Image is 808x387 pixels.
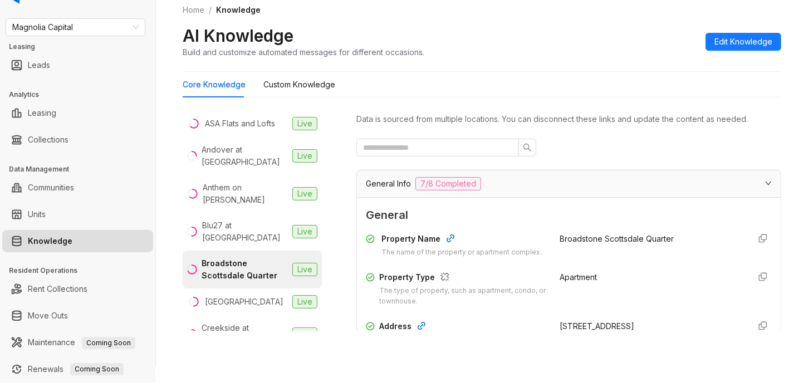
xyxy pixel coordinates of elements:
li: Rent Collections [2,278,153,300]
div: Broadstone Scottsdale Quarter [202,257,288,282]
li: Leads [2,54,153,76]
h3: Data Management [9,164,155,174]
a: Communities [28,177,74,199]
span: Live [292,295,317,308]
div: Anthem on [PERSON_NAME] [203,182,288,206]
span: General Info [366,178,411,190]
li: / [209,4,212,16]
span: Coming Soon [70,363,124,375]
span: expanded [765,180,772,187]
div: The type of property, such as apartment, condo, or townhouse. [379,286,546,307]
div: [GEOGRAPHIC_DATA] [205,296,283,308]
h3: Resident Operations [9,266,155,276]
li: Move Outs [2,305,153,327]
h2: AI Knowledge [183,25,293,46]
li: Renewals [2,358,153,380]
span: Knowledge [216,5,261,14]
div: Creekside at [GEOGRAPHIC_DATA] [202,322,288,346]
a: Leads [28,54,50,76]
a: Leasing [28,102,56,124]
span: Coming Soon [82,337,135,349]
span: Broadstone Scottsdale Quarter [560,234,674,243]
a: Move Outs [28,305,68,327]
span: General [366,207,772,224]
div: Data is sourced from multiple locations. You can disconnect these links and update the content as... [356,113,781,125]
a: Knowledge [28,230,72,252]
li: Collections [2,129,153,151]
h3: Analytics [9,90,155,100]
span: Apartment [560,272,597,282]
a: Units [28,203,46,226]
a: Rent Collections [28,278,87,300]
span: Live [292,117,317,130]
div: ASA Flats and Lofts [205,117,275,130]
div: Custom Knowledge [263,79,335,91]
a: Home [180,4,207,16]
span: Edit Knowledge [714,36,772,48]
li: Units [2,203,153,226]
span: Magnolia Capital [12,19,139,36]
span: Live [292,327,317,341]
div: Blu27 at [GEOGRAPHIC_DATA] [202,219,288,244]
li: Communities [2,177,153,199]
div: Property Name [381,233,542,247]
li: Knowledge [2,230,153,252]
div: Build and customize automated messages for different occasions. [183,46,424,58]
li: Maintenance [2,331,153,354]
span: Live [292,225,317,238]
span: 7/8 Completed [415,177,481,190]
span: Live [292,263,317,276]
span: search [523,143,532,152]
div: General Info7/8 Completed [357,170,781,197]
div: Property Type [379,271,546,286]
span: Live [292,149,317,163]
div: Andover at [GEOGRAPHIC_DATA] [202,144,288,168]
div: Core Knowledge [183,79,246,91]
li: Leasing [2,102,153,124]
button: Edit Knowledge [706,33,781,51]
a: RenewalsComing Soon [28,358,124,380]
a: Collections [28,129,68,151]
span: Live [292,187,317,200]
div: Address [379,320,546,335]
div: [STREET_ADDRESS] [560,320,740,332]
div: The name of the property or apartment complex. [381,247,542,258]
h3: Leasing [9,42,155,52]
